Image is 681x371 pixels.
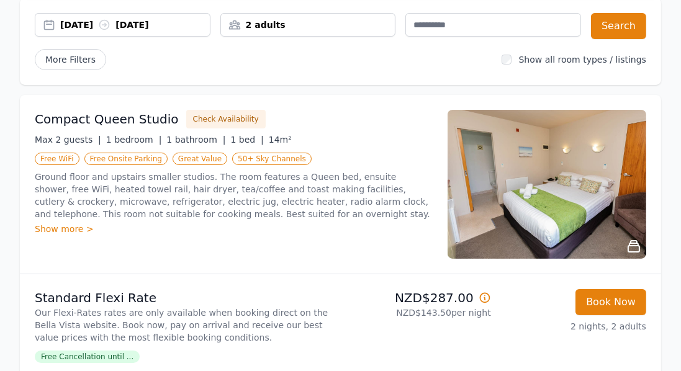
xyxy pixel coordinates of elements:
span: Free Onsite Parking [84,153,168,165]
button: Search [591,13,646,39]
span: 1 bathroom | [166,135,225,145]
div: Show more > [35,223,433,235]
p: Our Flexi-Rates rates are only available when booking direct on the Bella Vista website. Book now... [35,306,336,344]
span: More Filters [35,49,106,70]
button: Check Availability [186,110,266,128]
span: 1 bedroom | [106,135,162,145]
span: Max 2 guests | [35,135,101,145]
p: Ground floor and upstairs smaller studios. The room features a Queen bed, ensuite shower, free Wi... [35,171,433,220]
h3: Compact Queen Studio [35,110,179,128]
span: 14m² [269,135,292,145]
p: Standard Flexi Rate [35,289,336,306]
span: Free Cancellation until ... [35,351,140,363]
div: 2 adults [221,19,395,31]
span: Free WiFi [35,153,79,165]
span: 1 bed | [230,135,263,145]
p: NZD$143.50 per night [346,306,491,319]
p: NZD$287.00 [346,289,491,306]
div: [DATE] [DATE] [60,19,210,31]
label: Show all room types / listings [519,55,646,65]
p: 2 nights, 2 adults [501,320,646,333]
span: 50+ Sky Channels [232,153,312,165]
span: Great Value [173,153,227,165]
button: Book Now [575,289,646,315]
